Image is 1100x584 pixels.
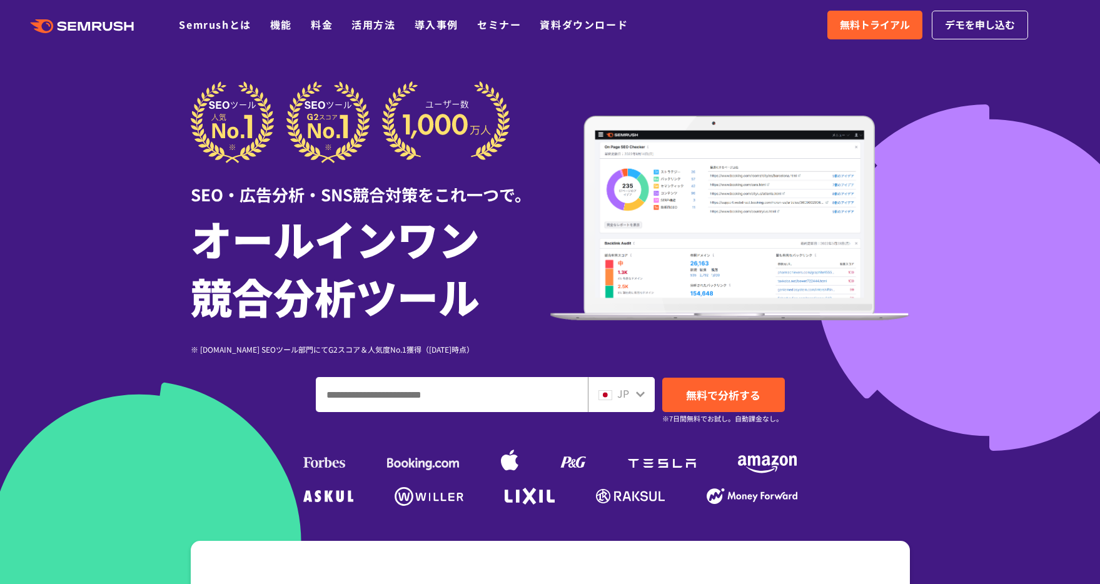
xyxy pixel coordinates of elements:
a: 活用方法 [351,17,395,32]
div: ※ [DOMAIN_NAME] SEOツール部門にてG2スコア＆人気度No.1獲得（[DATE]時点） [191,343,550,355]
span: JP [617,386,629,401]
h1: オールインワン 競合分析ツール [191,209,550,325]
input: ドメイン、キーワードまたはURLを入力してください [316,378,587,411]
div: SEO・広告分析・SNS競合対策をこれ一つで。 [191,163,550,206]
span: デモを申し込む [945,17,1015,33]
a: 料金 [311,17,333,32]
a: 資料ダウンロード [540,17,628,32]
a: 無料で分析する [662,378,785,412]
span: 無料トライアル [840,17,910,33]
span: 無料で分析する [686,387,760,403]
a: 機能 [270,17,292,32]
a: セミナー [477,17,521,32]
a: デモを申し込む [932,11,1028,39]
a: Semrushとは [179,17,251,32]
a: 無料トライアル [827,11,922,39]
a: 導入事例 [415,17,458,32]
small: ※7日間無料でお試し。自動課金なし。 [662,413,783,425]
